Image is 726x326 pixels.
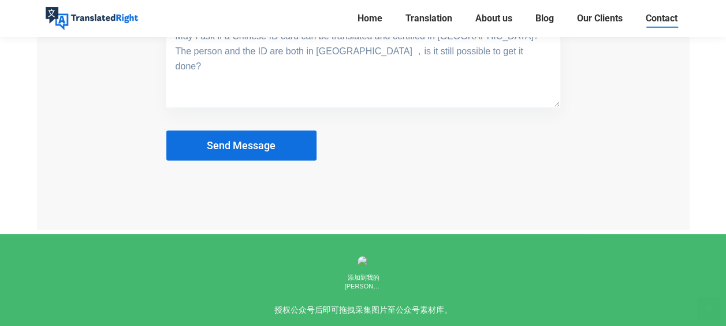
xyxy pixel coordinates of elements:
[574,10,626,27] a: Our Clients
[532,10,557,27] a: Blog
[535,13,554,24] span: Blog
[46,7,138,30] img: Translated Right
[642,10,681,27] a: Contact
[358,13,382,24] span: Home
[207,140,275,151] span: Send Message
[402,10,456,27] a: Translation
[646,13,677,24] span: Contact
[475,13,512,24] span: About us
[354,10,386,27] a: Home
[405,13,452,24] span: Translation
[166,25,560,108] textarea: How can we help you?
[577,13,623,24] span: Our Clients
[472,10,516,27] a: About us
[166,131,317,161] button: Send Message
